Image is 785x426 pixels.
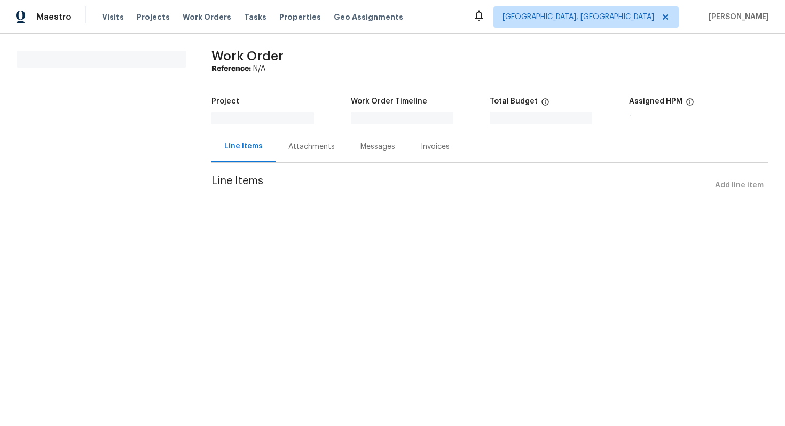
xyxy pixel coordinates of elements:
[244,13,266,21] span: Tasks
[360,141,395,152] div: Messages
[224,141,263,152] div: Line Items
[503,12,654,22] span: [GEOGRAPHIC_DATA], [GEOGRAPHIC_DATA]
[36,12,72,22] span: Maestro
[211,64,768,74] div: N/A
[541,98,549,112] span: The total cost of line items that have been proposed by Opendoor. This sum includes line items th...
[334,12,403,22] span: Geo Assignments
[490,98,538,105] h5: Total Budget
[211,65,251,73] b: Reference:
[211,98,239,105] h5: Project
[137,12,170,22] span: Projects
[629,98,682,105] h5: Assigned HPM
[211,176,711,195] span: Line Items
[211,50,284,62] span: Work Order
[421,141,450,152] div: Invoices
[351,98,427,105] h5: Work Order Timeline
[686,98,694,112] span: The hpm assigned to this work order.
[279,12,321,22] span: Properties
[183,12,231,22] span: Work Orders
[704,12,769,22] span: [PERSON_NAME]
[629,112,768,119] div: -
[102,12,124,22] span: Visits
[288,141,335,152] div: Attachments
